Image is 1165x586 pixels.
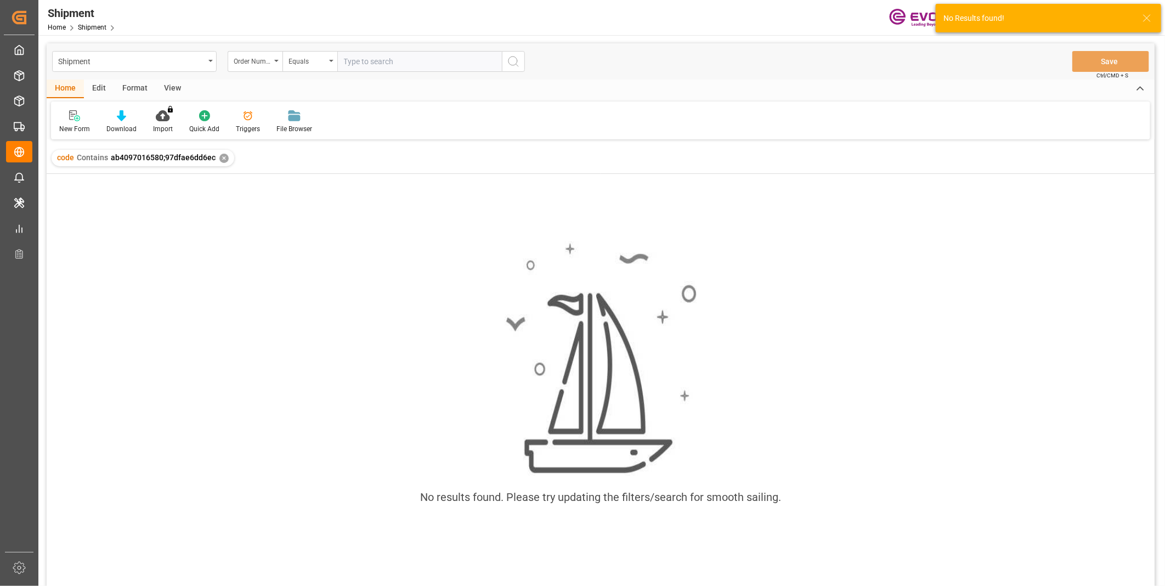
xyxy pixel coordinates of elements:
[84,80,114,98] div: Edit
[236,124,260,134] div: Triggers
[228,51,282,72] button: open menu
[114,80,156,98] div: Format
[77,153,108,162] span: Contains
[52,51,217,72] button: open menu
[1096,71,1128,80] span: Ctrl/CMD + S
[1072,51,1149,72] button: Save
[219,154,229,163] div: ✕
[48,24,66,31] a: Home
[59,124,90,134] div: New Form
[106,124,137,134] div: Download
[943,13,1132,24] div: No Results found!
[48,5,118,21] div: Shipment
[337,51,502,72] input: Type to search
[502,51,525,72] button: search button
[58,54,205,67] div: Shipment
[505,241,697,476] img: smooth_sailing.jpeg
[289,54,326,66] div: Equals
[78,24,106,31] a: Shipment
[282,51,337,72] button: open menu
[156,80,189,98] div: View
[234,54,271,66] div: Order Number
[420,489,781,505] div: No results found. Please try updating the filters/search for smooth sailing.
[889,8,960,27] img: Evonik-brand-mark-Deep-Purple-RGB.jpeg_1700498283.jpeg
[47,80,84,98] div: Home
[276,124,312,134] div: File Browser
[57,153,74,162] span: code
[189,124,219,134] div: Quick Add
[111,153,216,162] span: ab4097016580;97dfae6dd6ec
